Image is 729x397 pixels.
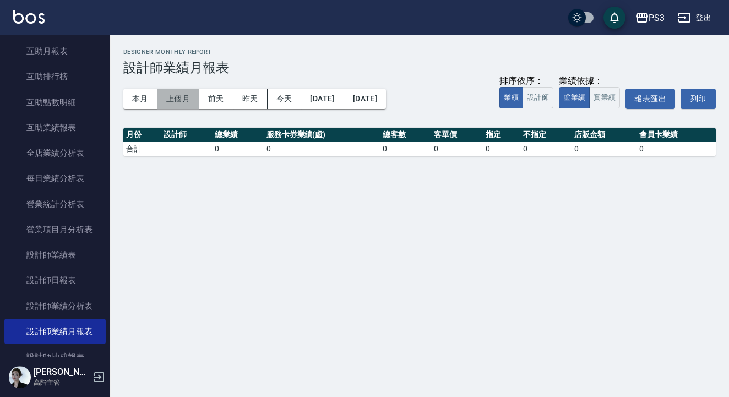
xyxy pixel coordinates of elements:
td: 0 [636,142,716,156]
button: 昨天 [233,89,268,109]
button: save [603,7,625,29]
button: 實業績 [589,87,620,108]
th: 不指定 [520,128,572,142]
td: 0 [264,142,380,156]
th: 指定 [483,128,520,142]
td: 0 [431,142,482,156]
img: Person [9,366,31,388]
th: 總客數 [380,128,431,142]
th: 設計師 [161,128,212,142]
a: 營業項目月分析表 [4,217,106,242]
td: 合計 [123,142,161,156]
button: 今天 [268,89,302,109]
div: PS3 [649,11,665,25]
a: 設計師業績表 [4,242,106,268]
a: 互助月報表 [4,39,106,64]
a: 設計師日報表 [4,268,106,293]
button: 前天 [199,89,233,109]
button: 設計師 [523,87,553,108]
th: 客單價 [431,128,482,142]
button: 虛業績 [559,87,590,108]
div: 業績依據： [559,75,620,87]
h3: 設計師業績月報表 [123,60,716,75]
td: 0 [520,142,572,156]
a: 營業統計分析表 [4,192,106,217]
th: 月份 [123,128,161,142]
table: a dense table [123,128,716,156]
button: PS3 [631,7,669,29]
th: 會員卡業績 [636,128,716,142]
th: 服務卡券業績(虛) [264,128,380,142]
a: 每日業績分析表 [4,166,106,191]
a: 全店業績分析表 [4,140,106,166]
button: 列印 [681,89,716,109]
button: 本月 [123,89,157,109]
img: Logo [13,10,45,24]
p: 高階主管 [34,378,90,388]
button: [DATE] [344,89,386,109]
a: 互助點數明細 [4,90,106,115]
a: 設計師業績分析表 [4,293,106,319]
a: 設計師業績月報表 [4,319,106,344]
h5: [PERSON_NAME] [34,367,90,378]
td: 0 [572,142,636,156]
a: 互助業績報表 [4,115,106,140]
div: 排序依序： [499,75,553,87]
button: [DATE] [301,89,344,109]
button: 登出 [673,8,716,28]
th: 總業績 [212,128,263,142]
h2: Designer Monthly Report [123,48,716,56]
th: 店販金額 [572,128,636,142]
button: 上個月 [157,89,199,109]
td: 0 [380,142,431,156]
button: 業績 [499,87,523,108]
a: 設計師抽成報表 [4,344,106,369]
td: 0 [483,142,520,156]
button: 報表匯出 [625,89,675,109]
a: 互助排行榜 [4,64,106,89]
td: 0 [212,142,263,156]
